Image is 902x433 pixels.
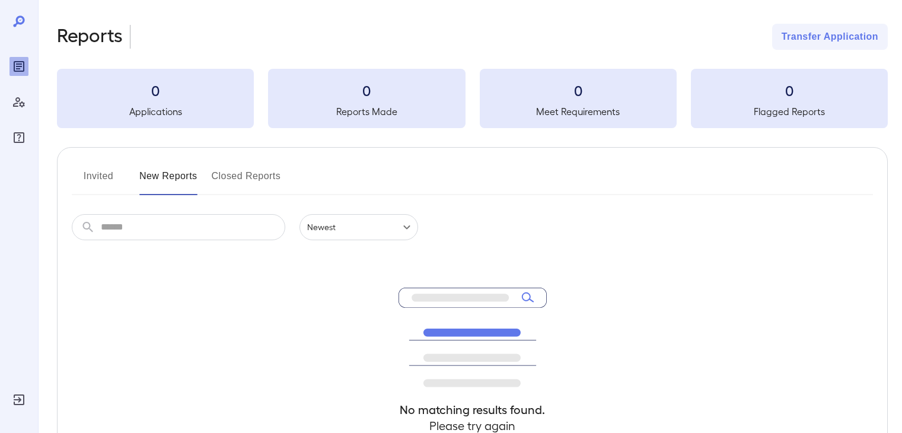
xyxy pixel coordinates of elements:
h3: 0 [268,81,465,100]
div: Reports [9,57,28,76]
div: FAQ [9,128,28,147]
summary: 0Applications0Reports Made0Meet Requirements0Flagged Reports [57,69,888,128]
div: Log Out [9,390,28,409]
h3: 0 [57,81,254,100]
button: Transfer Application [772,24,888,50]
h3: 0 [691,81,888,100]
button: Invited [72,167,125,195]
h5: Flagged Reports [691,104,888,119]
h2: Reports [57,24,123,50]
button: New Reports [139,167,197,195]
h5: Applications [57,104,254,119]
h5: Reports Made [268,104,465,119]
h5: Meet Requirements [480,104,677,119]
button: Closed Reports [212,167,281,195]
h3: 0 [480,81,677,100]
div: Newest [299,214,418,240]
h4: No matching results found. [399,402,547,418]
div: Manage Users [9,93,28,112]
